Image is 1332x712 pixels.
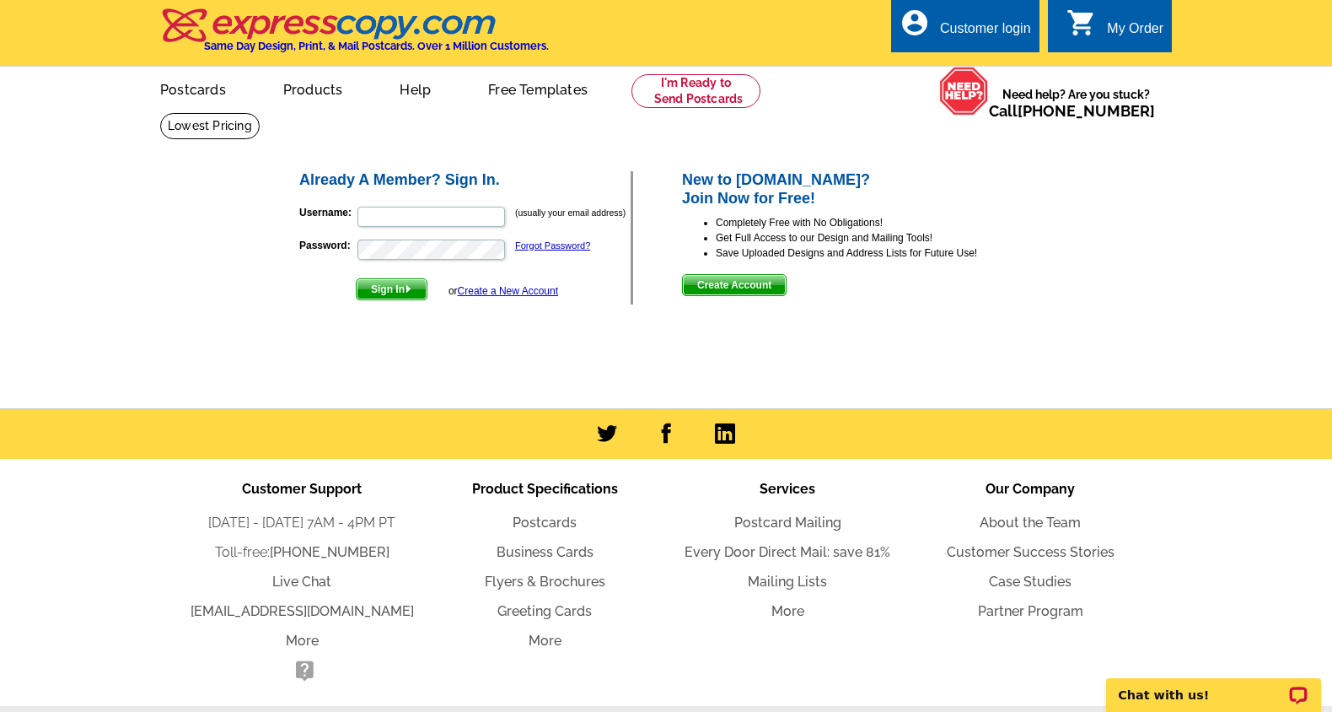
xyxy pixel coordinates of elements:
a: Partner Program [978,603,1083,619]
a: Every Door Direct Mail: save 81% [685,544,890,560]
span: Customer Support [242,481,362,497]
h2: Already A Member? Sign In. [299,171,631,190]
i: shopping_cart [1066,8,1097,38]
a: Business Cards [497,544,593,560]
a: More [529,633,561,649]
a: [PHONE_NUMBER] [270,544,389,560]
a: Customer Success Stories [947,544,1114,560]
h2: New to [DOMAIN_NAME]? Join Now for Free! [682,171,1035,208]
a: More [771,603,804,619]
a: Products [256,68,370,108]
a: Postcards [513,515,577,531]
a: shopping_cart My Order [1066,19,1163,40]
a: Live Chat [272,574,331,590]
span: Need help? Are you stuck? [989,86,1163,120]
span: Our Company [986,481,1075,497]
span: Services [760,481,815,497]
label: Password: [299,238,356,253]
div: Customer login [940,21,1031,45]
li: Toll-free: [180,542,423,563]
div: My Order [1107,21,1163,45]
button: Sign In [356,278,427,300]
a: Free Templates [461,68,615,108]
span: Create Account [683,275,786,295]
a: Forgot Password? [515,240,590,251]
div: or [448,283,558,299]
a: [EMAIL_ADDRESS][DOMAIN_NAME] [191,603,414,619]
a: account_circle Customer login [900,19,1031,40]
li: Get Full Access to our Design and Mailing Tools! [716,230,1035,245]
img: help [939,67,989,116]
a: Create a New Account [458,285,558,297]
li: Save Uploaded Designs and Address Lists for Future Use! [716,245,1035,261]
a: Case Studies [989,574,1072,590]
a: Postcards [133,68,253,108]
a: Same Day Design, Print, & Mail Postcards. Over 1 Million Customers. [160,20,549,52]
a: Mailing Lists [748,574,827,590]
a: [PHONE_NUMBER] [1018,102,1155,120]
span: Product Specifications [472,481,618,497]
a: About the Team [980,515,1081,531]
a: Postcard Mailing [734,515,841,531]
small: (usually your email address) [515,208,626,218]
li: [DATE] - [DATE] 7AM - 4PM PT [180,513,423,533]
a: More [286,633,319,649]
iframe: LiveChat chat widget [1095,659,1332,712]
span: Call [989,102,1155,120]
a: Flyers & Brochures [485,574,605,590]
img: button-next-arrow-white.png [405,285,412,293]
li: Completely Free with No Obligations! [716,215,1035,230]
i: account_circle [900,8,930,38]
label: Username: [299,205,356,220]
a: Help [373,68,458,108]
a: Greeting Cards [497,603,592,619]
span: Sign In [357,279,427,299]
button: Create Account [682,274,787,296]
h4: Same Day Design, Print, & Mail Postcards. Over 1 Million Customers. [204,40,549,52]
